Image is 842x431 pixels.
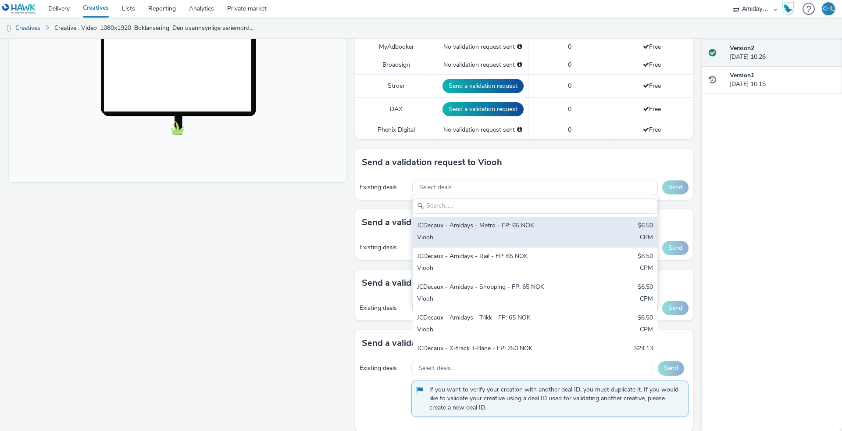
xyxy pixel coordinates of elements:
a: Creative : Video_1080x1920_Boklansering_Den usannsynlige seriemorderen_Arnfinn Nesset [50,18,260,39]
td: Phenix Digital [355,121,438,139]
div: Existing deals [360,183,408,192]
td: DAX [355,97,438,121]
div: $6.50 [638,283,653,293]
span: 0 [568,105,571,113]
div: No validation request sent [442,61,524,69]
strong: Version 2 [730,44,754,52]
span: 0 [568,43,571,51]
input: Search...... [413,198,657,214]
div: Existing deals [360,304,408,312]
div: No validation request sent [442,43,524,51]
div: CPM [640,264,653,274]
div: $24.13 [634,344,653,354]
img: Hawk Academy [781,2,795,16]
span: Free [643,43,661,51]
div: [DATE] 10:15 [730,71,835,89]
div: Viooh [417,295,573,305]
div: JCDecaux - X-track T-Bane - FP: 250 NOK [417,344,573,354]
span: Free [643,82,661,90]
div: [DATE] 10:26 [730,44,835,62]
button: Send a validation request [442,102,524,116]
button: Send [662,180,689,194]
span: Free [643,126,661,134]
span: Free [643,61,661,69]
div: Viooh [417,356,573,366]
div: CPM [640,233,653,243]
button: Send [662,301,689,315]
div: JCDecaux - Amidays - Shopping - FP: 65 NOK [417,283,573,293]
div: JCDecaux - Amidays - Rail - FP: 65 NOK [417,252,573,262]
div: Please select a deal below and click on Send to send a validation request to MyAdbooker. [517,43,522,51]
span: 0 [568,61,571,69]
img: undefined Logo [2,4,36,14]
button: Send [662,241,689,255]
span: Select deals... [419,184,456,191]
strong: Version 1 [730,71,754,79]
span: Free [643,105,661,113]
div: Please select a deal below and click on Send to send a validation request to Broadsign. [517,61,522,69]
div: Viooh [417,325,573,335]
td: Broadsign [355,56,438,74]
td: Stroer [355,74,438,97]
div: JCDecaux - Amidays - Metro - FP: 65 NOK [417,221,573,231]
div: $6.50 [638,221,653,231]
div: CPM [640,325,653,335]
a: Hawk Academy [781,2,798,16]
span: 0 [568,126,571,134]
div: $6.50 [638,252,653,262]
div: CPM [640,295,653,305]
span: Select deals... [418,365,455,372]
div: CPM [640,356,653,366]
div: Please select a deal below and click on Send to send a validation request to Phenix Digital. [517,126,522,134]
div: Viooh [417,233,573,243]
td: MyAdbooker [355,38,438,56]
h3: Send a validation request to Viooh [362,156,502,169]
h3: Send a validation request to MyAdbooker [362,277,531,290]
div: JCDecaux - Amidays - Trikk - FP: 65 NOK [417,313,573,323]
span: 0 [568,82,571,90]
div: KHL [822,2,835,15]
button: Send [658,361,684,375]
div: $6.50 [638,313,653,323]
h3: Send a validation request to Broadsign [362,216,520,229]
h3: Send a validation request to Phenix Digital [362,337,535,350]
div: No validation request sent [442,126,524,134]
div: Existing deals [360,243,408,252]
img: dooh [4,24,13,33]
div: Viooh [417,264,573,274]
button: Send a validation request [442,79,524,93]
div: Existing deals [360,364,407,373]
span: If you want to verify your creation with another deal ID, you must duplicate it. If you would lik... [429,385,679,412]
